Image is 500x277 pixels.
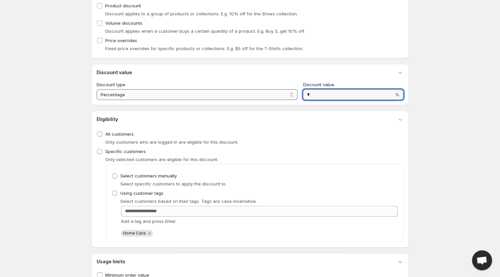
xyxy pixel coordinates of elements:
[97,69,132,76] h3: Discount value
[105,149,146,154] span: Specific customers
[97,116,118,123] h3: Eligibility
[105,11,298,16] span: Discount applies to a group of products or collections. E.g. 10% off for the Shoes collection.
[120,173,177,178] span: Select customers manually
[105,139,238,145] span: Only customers who are logged in are eligible for this discount.
[121,219,176,224] span: Add a tag and press Enter.
[120,190,163,196] span: Using customer tags
[105,3,141,8] span: Product discount
[395,92,399,97] span: %
[105,38,137,43] span: Price overrides
[105,20,142,26] span: Volume discounts
[146,230,152,236] button: Remove Home Care
[120,198,257,204] span: Select customers based on their tags. Tags are case-insensitive.
[105,46,303,51] span: Fixed price overrides for specific products or collections. E.g. $5 off for the T-Shirts collection.
[120,181,227,186] span: Select specific customers to apply the discount to.
[303,82,334,87] span: Discount value
[472,250,492,270] div: Open chat
[123,231,146,236] span: Home Care
[97,82,125,87] span: Discount type
[105,157,218,162] span: Only selected customers are eligible for this discount.
[97,258,125,265] h3: Usage limits
[105,131,134,137] span: All customers
[105,28,305,34] span: Discount applies when a customer buys a certain quantity of a product. E.g. Buy 3, get 10% off.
